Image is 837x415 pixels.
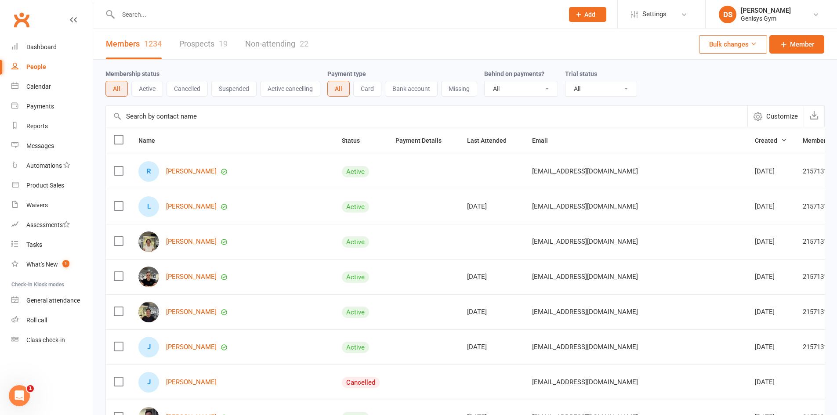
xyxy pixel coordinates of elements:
[11,9,33,31] a: Clubworx
[116,8,558,21] input: Search...
[219,39,228,48] div: 19
[144,39,162,48] div: 1234
[166,379,217,386] a: [PERSON_NAME]
[138,267,159,287] img: Sarah
[138,231,159,252] img: Peta
[11,136,93,156] a: Messages
[441,81,477,97] button: Missing
[353,81,381,97] button: Card
[532,374,638,390] span: [EMAIL_ADDRESS][DOMAIN_NAME]
[755,135,787,146] button: Created
[26,182,64,189] div: Product Sales
[532,339,638,355] span: [EMAIL_ADDRESS][DOMAIN_NAME]
[395,135,451,146] button: Payment Details
[11,156,93,176] a: Automations
[9,385,30,406] iframe: Intercom live chat
[467,137,516,144] span: Last Attended
[138,337,159,357] div: Jennifer
[467,135,516,146] button: Last Attended
[11,330,93,350] a: Class kiosk mode
[106,29,162,59] a: Members1234
[569,7,606,22] button: Add
[166,168,217,175] a: [PERSON_NAME]
[166,238,217,245] a: [PERSON_NAME]
[719,6,736,23] div: DS
[26,123,48,130] div: Reports
[211,81,257,97] button: Suspended
[342,166,369,177] div: Active
[642,4,667,24] span: Settings
[26,142,54,149] div: Messages
[11,291,93,310] a: General attendance kiosk mode
[532,137,558,144] span: Email
[755,238,787,245] div: [DATE]
[755,273,787,281] div: [DATE]
[342,377,380,388] div: Cancelled
[532,163,638,180] span: [EMAIL_ADDRESS][DOMAIN_NAME]
[62,260,69,267] span: 1
[755,203,787,210] div: [DATE]
[138,196,159,217] div: Lachlan
[105,81,128,97] button: All
[166,203,217,210] a: [PERSON_NAME]
[790,39,814,50] span: Member
[699,35,767,54] button: Bulk changes
[138,372,159,393] div: Jacqui
[342,307,369,318] div: Active
[166,308,217,316] a: [PERSON_NAME]
[532,135,558,146] button: Email
[11,176,93,195] a: Product Sales
[342,201,369,213] div: Active
[755,379,787,386] div: [DATE]
[755,168,787,175] div: [DATE]
[27,385,34,392] span: 1
[138,302,159,322] img: Layla
[467,308,516,316] div: [DATE]
[747,106,804,127] button: Customize
[565,70,597,77] label: Trial status
[138,135,165,146] button: Name
[26,221,70,228] div: Assessments
[11,37,93,57] a: Dashboard
[584,11,595,18] span: Add
[342,236,369,248] div: Active
[138,137,165,144] span: Name
[26,162,62,169] div: Automations
[26,63,46,70] div: People
[26,336,65,343] div: Class check-in
[741,7,791,14] div: [PERSON_NAME]
[26,297,80,304] div: General attendance
[741,14,791,22] div: Genisys Gym
[26,83,51,90] div: Calendar
[395,137,451,144] span: Payment Details
[342,137,370,144] span: Status
[245,29,308,59] a: Non-attending22
[11,57,93,77] a: People
[11,255,93,274] a: What's New1
[467,273,516,281] div: [DATE]
[26,317,47,324] div: Roll call
[26,261,58,268] div: What's New
[532,233,638,250] span: [EMAIL_ADDRESS][DOMAIN_NAME]
[106,106,747,127] input: Search by contact name
[755,343,787,351] div: [DATE]
[385,81,438,97] button: Bank account
[26,241,42,248] div: Tasks
[342,342,369,353] div: Active
[11,116,93,136] a: Reports
[138,161,159,182] div: Ryan
[484,70,544,77] label: Behind on payments?
[179,29,228,59] a: Prospects19
[11,195,93,215] a: Waivers
[105,70,159,77] label: Membership status
[532,303,638,320] span: [EMAIL_ADDRESS][DOMAIN_NAME]
[260,81,320,97] button: Active cancelling
[342,271,369,283] div: Active
[766,111,798,122] span: Customize
[11,77,93,97] a: Calendar
[532,198,638,215] span: [EMAIL_ADDRESS][DOMAIN_NAME]
[467,203,516,210] div: [DATE]
[11,310,93,330] a: Roll call
[167,81,208,97] button: Cancelled
[131,81,163,97] button: Active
